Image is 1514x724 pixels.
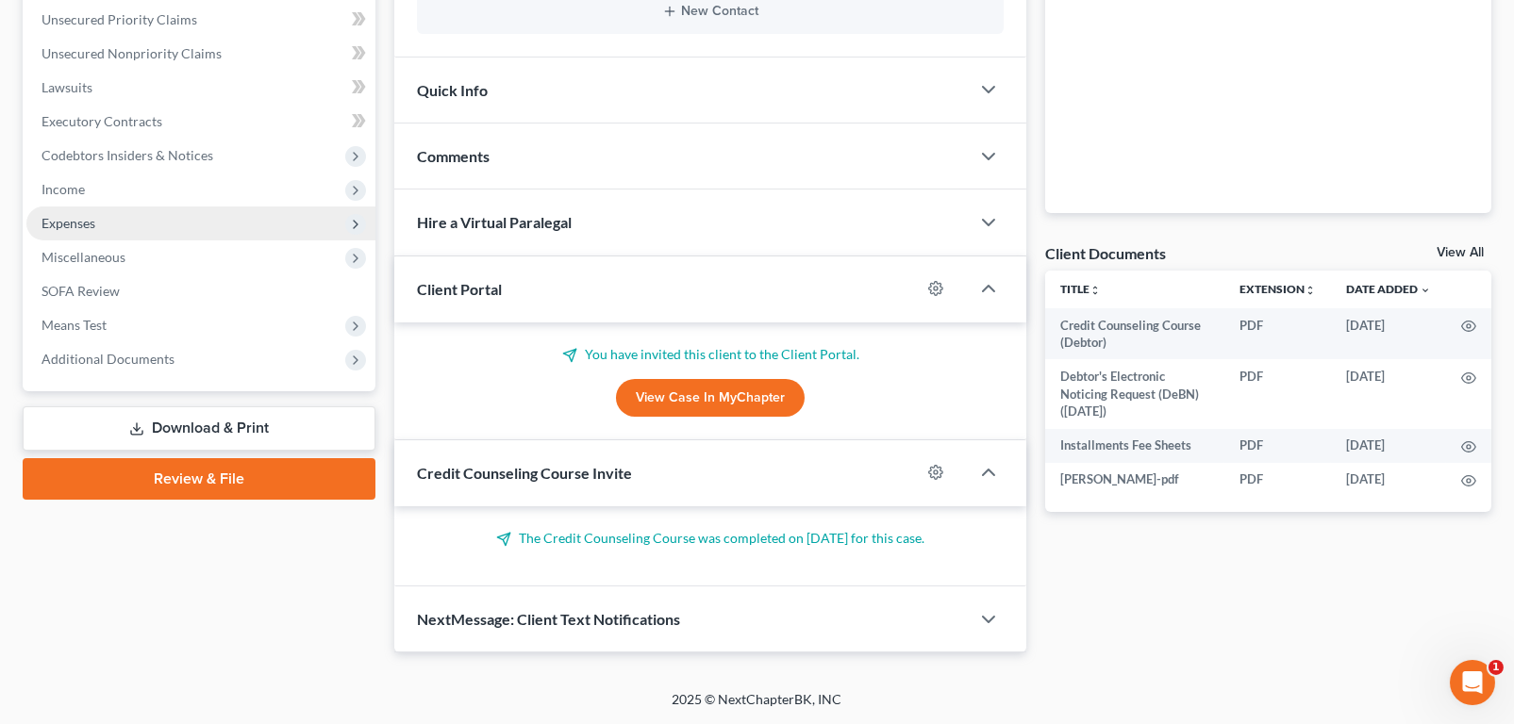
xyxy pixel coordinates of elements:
[1450,660,1495,705] iframe: Intercom live chat
[26,37,375,71] a: Unsecured Nonpriority Claims
[1489,660,1504,675] span: 1
[26,3,375,37] a: Unsecured Priority Claims
[417,81,488,99] span: Quick Info
[42,249,125,265] span: Miscellaneous
[1045,463,1224,497] td: [PERSON_NAME]-pdf
[42,283,120,299] span: SOFA Review
[42,215,95,231] span: Expenses
[23,406,375,451] a: Download & Print
[42,317,107,333] span: Means Test
[1045,243,1166,263] div: Client Documents
[1331,359,1446,428] td: [DATE]
[1331,308,1446,360] td: [DATE]
[1437,246,1484,259] a: View All
[1346,282,1431,296] a: Date Added expand_more
[1331,463,1446,497] td: [DATE]
[42,113,162,129] span: Executory Contracts
[26,105,375,139] a: Executory Contracts
[417,345,1004,364] p: You have invited this client to the Client Portal.
[1060,282,1101,296] a: Titleunfold_more
[1224,429,1331,463] td: PDF
[42,45,222,61] span: Unsecured Nonpriority Claims
[1224,463,1331,497] td: PDF
[42,11,197,27] span: Unsecured Priority Claims
[1224,308,1331,360] td: PDF
[42,181,85,197] span: Income
[417,280,502,298] span: Client Portal
[1331,429,1446,463] td: [DATE]
[1090,285,1101,296] i: unfold_more
[1239,282,1316,296] a: Extensionunfold_more
[1045,429,1224,463] td: Installments Fee Sheets
[26,71,375,105] a: Lawsuits
[220,690,1295,724] div: 2025 © NextChapterBK, INC
[616,379,805,417] a: View Case in MyChapter
[23,458,375,500] a: Review & File
[432,4,989,19] button: New Contact
[417,213,572,231] span: Hire a Virtual Paralegal
[417,610,680,628] span: NextMessage: Client Text Notifications
[1224,359,1331,428] td: PDF
[26,274,375,308] a: SOFA Review
[417,529,1004,548] p: The Credit Counseling Course was completed on [DATE] for this case.
[417,464,632,482] span: Credit Counseling Course Invite
[42,79,92,95] span: Lawsuits
[42,147,213,163] span: Codebtors Insiders & Notices
[1045,308,1224,360] td: Credit Counseling Course (Debtor)
[42,351,175,367] span: Additional Documents
[1420,285,1431,296] i: expand_more
[1305,285,1316,296] i: unfold_more
[417,147,490,165] span: Comments
[1045,359,1224,428] td: Debtor's Electronic Noticing Request (DeBN) ([DATE])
